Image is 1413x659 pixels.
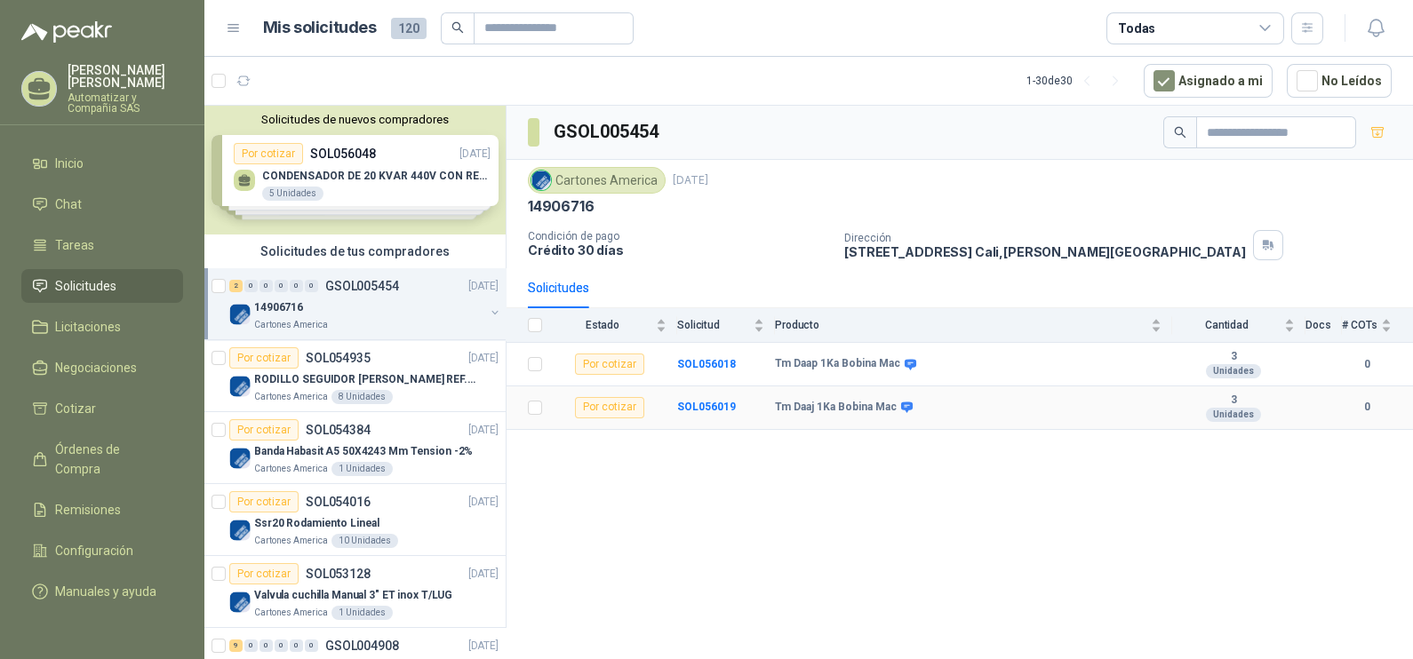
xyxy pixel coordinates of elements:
[1206,364,1261,378] div: Unidades
[290,280,303,292] div: 0
[531,171,551,190] img: Company Logo
[204,340,506,412] a: Por cotizarSOL054935[DATE] Company LogoRODILLO SEGUIDOR [PERSON_NAME] REF. NATV-17-PPA [PERSON_NA...
[553,308,677,343] th: Estado
[553,319,652,331] span: Estado
[204,234,506,268] div: Solicitudes de tus compradores
[55,582,156,601] span: Manuales y ayuda
[528,197,595,216] p: 14906716
[331,534,398,548] div: 10 Unidades
[229,491,299,512] div: Por cotizar
[1342,356,1392,373] b: 0
[331,390,393,404] div: 8 Unidades
[21,269,183,303] a: Solicitudes
[244,280,258,292] div: 0
[254,390,328,404] p: Cartones America
[254,371,475,388] p: RODILLO SEGUIDOR [PERSON_NAME] REF. NATV-17-PPA [PERSON_NAME]
[204,106,506,234] div: Solicitudes de nuevos compradoresPor cotizarSOL056048[DATE] CONDENSADOR DE 20 KVAR 440V CON RESIS...
[229,563,299,584] div: Por cotizar
[677,319,750,331] span: Solicitud
[254,443,473,460] p: Banda Habasit A5 50X4243 Mm Tension -2%
[21,21,112,43] img: Logo peakr
[468,350,499,367] p: [DATE]
[275,280,288,292] div: 0
[263,15,377,41] h1: Mis solicitudes
[468,566,499,583] p: [DATE]
[68,64,183,89] p: [PERSON_NAME] [PERSON_NAME]
[528,230,830,242] p: Condición de pago
[451,21,464,34] span: search
[254,462,328,476] p: Cartones America
[468,422,499,439] p: [DATE]
[391,18,427,39] span: 120
[229,280,243,292] div: 2
[1118,19,1155,38] div: Todas
[55,154,84,173] span: Inicio
[844,232,1246,244] p: Dirección
[55,541,133,560] span: Configuración
[259,639,273,652] div: 0
[305,639,318,652] div: 0
[1172,350,1295,364] b: 3
[254,587,452,604] p: Valvula cuchilla Manual 3" ET inox T/LUG
[305,280,318,292] div: 0
[229,520,251,541] img: Company Logo
[204,484,506,556] a: Por cotizarSOL054016[DATE] Company LogoSsr20 Rodamiento LinealCartones America10 Unidades
[229,347,299,369] div: Por cotizar
[259,280,273,292] div: 0
[575,397,644,418] div: Por cotizar
[528,278,589,298] div: Solicitudes
[55,399,96,418] span: Cotizar
[55,358,137,377] span: Negociaciones
[775,319,1147,331] span: Producto
[677,308,775,343] th: Solicitud
[1174,126,1186,139] span: search
[229,275,502,332] a: 2 0 0 0 0 0 GSOL005454[DATE] Company Logo14906716Cartones America
[1287,64,1392,98] button: No Leídos
[55,235,94,255] span: Tareas
[468,638,499,655] p: [DATE]
[21,187,183,221] a: Chat
[325,280,399,292] p: GSOL005454
[229,592,251,613] img: Company Logo
[1342,308,1413,343] th: # COTs
[55,500,121,520] span: Remisiones
[275,639,288,652] div: 0
[21,433,183,486] a: Órdenes de Compra
[229,448,251,469] img: Company Logo
[21,575,183,608] a: Manuales y ayuda
[21,351,183,385] a: Negociaciones
[204,412,506,484] a: Por cotizarSOL054384[DATE] Company LogoBanda Habasit A5 50X4243 Mm Tension -2%Cartones America1 U...
[21,534,183,568] a: Configuración
[229,639,243,652] div: 9
[1342,399,1392,416] b: 0
[244,639,258,652] div: 0
[306,496,371,508] p: SOL054016
[55,276,116,296] span: Solicitudes
[204,556,506,628] a: Por cotizarSOL053128[DATE] Company LogoValvula cuchilla Manual 3" ET inox T/LUGCartones America1 ...
[775,308,1172,343] th: Producto
[528,167,666,194] div: Cartones America
[673,172,708,189] p: [DATE]
[21,310,183,344] a: Licitaciones
[1342,319,1377,331] span: # COTs
[212,113,499,126] button: Solicitudes de nuevos compradores
[21,228,183,262] a: Tareas
[21,493,183,527] a: Remisiones
[68,92,183,114] p: Automatizar y Compañia SAS
[306,424,371,436] p: SOL054384
[290,639,303,652] div: 0
[468,494,499,511] p: [DATE]
[254,534,328,548] p: Cartones America
[775,401,897,415] b: Tm Daaj 1Ka Bobina Mac
[575,353,644,375] div: Por cotizar
[229,419,299,441] div: Por cotizar
[254,606,328,620] p: Cartones America
[677,401,736,413] a: SOL056019
[254,299,303,316] p: 14906716
[1172,319,1281,331] span: Cantidad
[1305,308,1342,343] th: Docs
[254,318,328,332] p: Cartones America
[1172,308,1305,343] th: Cantidad
[229,304,251,325] img: Company Logo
